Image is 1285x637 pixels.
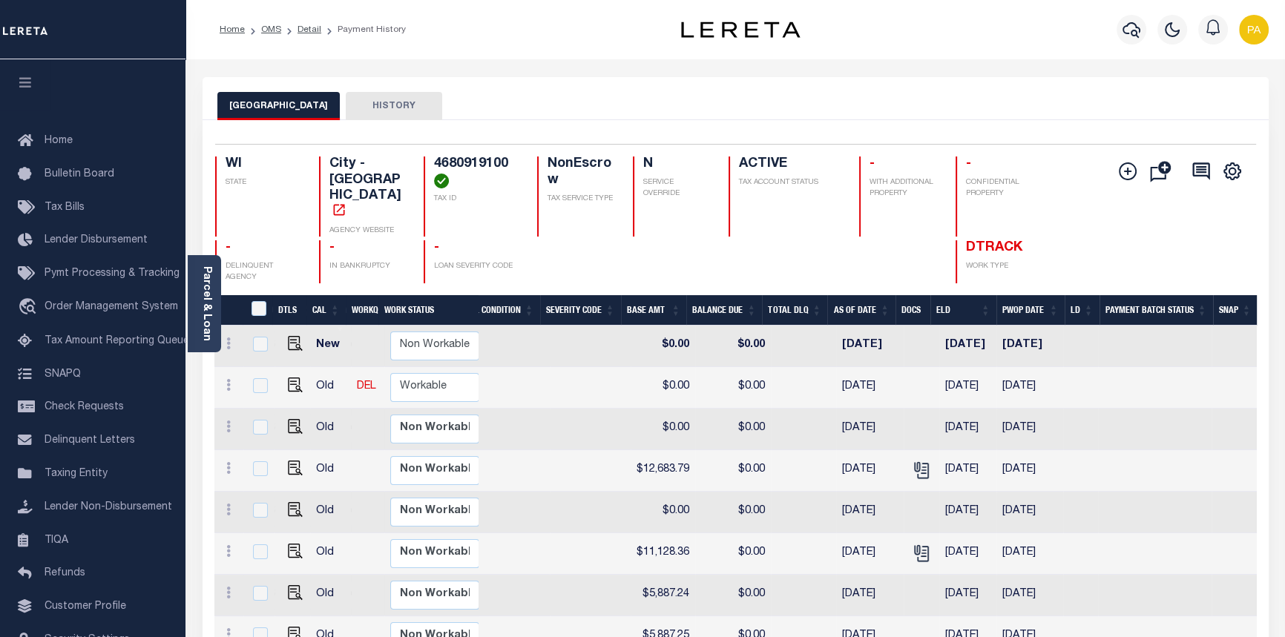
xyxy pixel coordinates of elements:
td: $0.00 [695,326,771,367]
img: logo-dark.svg [681,22,800,38]
th: PWOP Date: activate to sort column ascending [996,295,1065,326]
td: $0.00 [631,492,696,533]
span: Bulletin Board [45,169,114,179]
h4: NonEscrow [548,156,615,188]
td: $0.00 [695,367,771,409]
td: $0.00 [695,450,771,492]
a: DEL [357,381,376,392]
p: AGENCY WEBSITE [329,225,406,237]
td: [DATE] [996,409,1064,450]
td: [DATE] [836,367,904,409]
span: - [329,241,335,254]
td: $0.00 [695,575,771,616]
button: [GEOGRAPHIC_DATA] [217,92,340,120]
td: Old [310,409,351,450]
td: [DATE] [836,409,904,450]
span: Pymt Processing & Tracking [45,268,180,279]
span: SNAPQ [45,369,81,379]
td: [DATE] [996,492,1064,533]
td: $0.00 [695,533,771,575]
p: LOAN SEVERITY CODE [434,261,519,272]
a: OMS [261,25,281,34]
span: Tax Amount Reporting Queue [45,336,189,346]
span: TIQA [45,535,68,545]
td: [DATE] [939,492,996,533]
td: [DATE] [996,575,1064,616]
p: TAX ACCOUNT STATUS [739,177,841,188]
h4: 4680919100 [434,156,519,188]
span: Check Requests [45,402,124,412]
th: Docs [895,295,930,326]
td: [DATE] [939,409,996,450]
td: [DATE] [939,450,996,492]
td: Old [310,450,351,492]
td: $5,887.24 [631,575,696,616]
span: - [870,157,875,171]
td: [DATE] [836,575,904,616]
td: [DATE] [996,367,1064,409]
td: New [310,326,351,367]
th: Payment Batch Status: activate to sort column ascending [1100,295,1213,326]
td: Old [310,367,351,409]
span: - [434,241,439,254]
th: Base Amt: activate to sort column ascending [621,295,687,326]
p: SERVICE OVERRIDE [643,177,711,199]
th: Balance Due: activate to sort column ascending [686,295,762,326]
h4: City - [GEOGRAPHIC_DATA] [329,156,406,220]
th: &nbsp;&nbsp;&nbsp;&nbsp;&nbsp;&nbsp;&nbsp;&nbsp;&nbsp;&nbsp; [214,295,243,326]
td: Old [310,575,351,616]
th: Severity Code: activate to sort column ascending [540,295,621,326]
span: Lender Disbursement [45,235,148,245]
span: Tax Bills [45,202,85,213]
th: &nbsp; [243,295,273,326]
img: svg+xml;base64,PHN2ZyB4bWxucz0iaHR0cDovL3d3dy53My5vcmcvMjAwMC9zdmciIHBvaW50ZXItZXZlbnRzPSJub25lIi... [1239,15,1269,44]
p: WORK TYPE [966,261,1042,272]
td: [DATE] [836,533,904,575]
th: DTLS [272,295,306,326]
th: CAL: activate to sort column ascending [306,295,346,326]
span: Order Management System [45,302,178,312]
p: TAX ID [434,194,519,205]
td: [DATE] [836,326,904,367]
th: ELD: activate to sort column ascending [930,295,996,326]
p: WITH ADDITIONAL PROPERTY [870,177,937,199]
span: Refunds [45,568,85,578]
a: Home [220,25,245,34]
li: Payment History [321,23,406,36]
td: [DATE] [996,450,1064,492]
p: CONFIDENTIAL PROPERTY [966,177,1042,199]
th: SNAP: activate to sort column ascending [1213,295,1258,326]
td: [DATE] [939,533,996,575]
span: Lender Non-Disbursement [45,502,172,512]
h4: ACTIVE [739,156,841,173]
td: Old [310,492,351,533]
span: Taxing Entity [45,469,108,479]
td: [DATE] [996,326,1064,367]
td: $0.00 [695,492,771,533]
p: STATE [226,177,302,188]
td: [DATE] [939,367,996,409]
span: - [966,157,971,171]
span: Customer Profile [45,601,126,612]
span: - [226,241,231,254]
a: Parcel & Loan [201,266,211,341]
th: As of Date: activate to sort column ascending [827,295,895,326]
span: DTRACK [966,241,1022,254]
td: [DATE] [939,575,996,616]
i: travel_explore [18,298,42,317]
p: IN BANKRUPTCY [329,261,406,272]
td: $0.00 [631,367,696,409]
td: $0.00 [631,409,696,450]
td: [DATE] [836,492,904,533]
h4: WI [226,156,302,173]
p: DELINQUENT AGENCY [226,261,302,283]
td: $0.00 [631,326,696,367]
td: Old [310,533,351,575]
th: WorkQ [346,295,378,326]
p: TAX SERVICE TYPE [548,194,615,205]
td: [DATE] [939,326,996,367]
td: $12,683.79 [631,450,696,492]
td: $11,128.36 [631,533,696,575]
td: $0.00 [695,409,771,450]
span: Delinquent Letters [45,435,135,446]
